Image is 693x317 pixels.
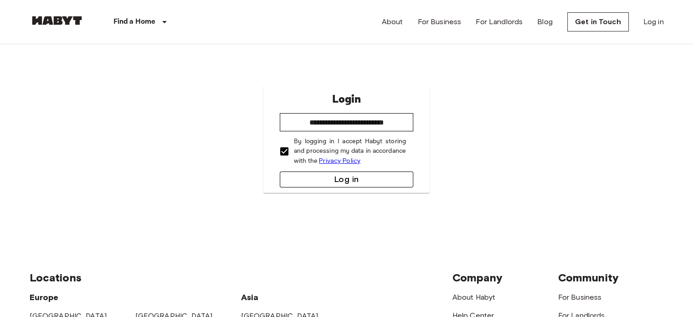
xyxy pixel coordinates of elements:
a: For Landlords [476,16,523,27]
span: Asia [241,292,259,302]
a: For Business [558,293,602,301]
a: About Habyt [452,293,496,301]
button: Log in [280,171,413,187]
a: Log in [643,16,664,27]
p: Login [332,91,361,108]
a: About [382,16,403,27]
p: Find a Home [113,16,156,27]
span: Locations [30,271,82,284]
a: Get in Touch [567,12,629,31]
span: Company [452,271,503,284]
p: By logging in I accept Habyt storing and processing my data in accordance with the [294,137,406,166]
a: For Business [417,16,461,27]
a: Privacy Policy [319,157,360,165]
span: Community [558,271,619,284]
a: Blog [537,16,553,27]
span: Europe [30,292,59,302]
img: Habyt [30,16,84,25]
